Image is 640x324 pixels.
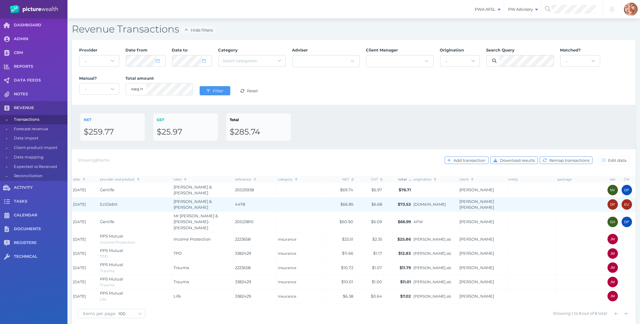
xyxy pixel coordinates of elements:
[622,217,632,227] div: David Pettit
[200,86,230,95] button: Filter
[174,177,186,181] span: label
[100,269,115,273] span: Trauma
[610,220,615,224] span: GH
[610,203,615,206] span: DP
[235,265,276,271] span: 2223658
[100,177,140,181] span: provider and product
[235,201,276,208] span: 4478
[84,117,91,122] span: NET
[14,78,67,83] span: DATA FEEDS
[235,250,276,257] span: 3382429
[174,294,181,299] span: Life
[72,183,99,197] td: [DATE]
[452,158,488,163] span: Add transaction
[412,261,458,275] td: Cotter.ab
[374,251,382,256] span: $1.17
[100,283,115,287] span: Trauma
[234,86,265,95] button: Reset
[414,177,436,181] span: origination
[234,275,277,289] td: 3382429
[234,232,277,246] td: 2223658
[624,2,638,16] img: Sabrina Mena
[460,177,473,181] span: client
[412,197,458,212] td: JohnDoonan.cm
[14,213,67,218] span: CALENDAR
[460,187,494,192] a: [PERSON_NAME]
[14,50,67,55] span: CRM
[622,199,632,210] div: External user
[73,177,85,181] span: date
[414,294,457,299] span: [PERSON_NAME].ab
[606,176,620,183] th: adv
[414,219,457,224] span: APW
[400,279,411,284] span: $11.01
[174,265,190,270] span: Trauma
[412,212,458,232] td: APW
[14,92,67,97] span: NOTES
[212,88,226,93] span: Filter
[342,279,354,284] span: $10.01
[414,237,457,242] span: [PERSON_NAME].ab
[14,23,67,28] span: DASHBOARD
[460,279,494,284] a: [PERSON_NAME]
[371,177,382,181] span: GST
[460,219,494,224] a: [PERSON_NAME]
[234,183,277,197] td: 20025938
[560,48,581,52] span: Matched?
[278,280,325,284] span: Insurance
[412,289,458,303] td: Cotter.ab
[100,187,115,192] span: Genlife
[235,219,276,225] span: 20023810
[174,279,190,284] span: Trauma
[174,237,211,242] span: Income Protection
[607,248,618,259] div: Jonathon Martino
[460,237,494,242] a: [PERSON_NAME]
[277,246,326,261] td: Insurance
[14,254,67,259] span: TECHNICAL
[372,265,382,270] span: $1.07
[230,127,287,137] div: $285.74
[504,7,541,12] span: PW Advisory
[553,311,607,316] span: Showing 1 to 8 out of 8 total
[342,177,354,181] span: NET
[624,220,629,224] span: DP
[557,176,606,183] th: package
[157,127,214,137] div: $25.97
[372,187,382,192] span: $6.97
[100,262,124,267] span: PPS Mutual
[470,7,504,12] span: PWA AFSL
[100,276,124,281] span: PPS Mutual
[341,202,354,207] span: $66.85
[610,280,615,284] span: JM
[72,232,99,246] td: [DATE]
[172,48,188,52] span: Date to
[610,294,615,298] span: JM
[277,275,326,289] td: Insurance
[223,58,257,63] span: Select categories
[548,158,592,163] span: Remap transactions
[234,212,277,232] td: 20023810
[610,266,615,269] span: JM
[278,177,297,181] span: category
[235,279,276,285] span: 3382429
[440,48,464,52] span: Origination
[414,265,457,270] span: [PERSON_NAME].ab
[624,188,629,192] span: DP
[174,199,212,210] span: [PERSON_NAME] & [PERSON_NAME]
[373,237,382,242] span: $2.35
[341,265,354,270] span: $10.72
[400,265,411,270] span: $11.79
[342,251,354,256] span: $11.66
[620,176,634,183] th: CM
[486,48,515,52] span: Search Query
[607,262,618,273] div: Jonathon Martino
[72,197,99,212] td: [DATE]
[234,261,277,275] td: 2223658
[72,246,99,261] td: [DATE]
[414,251,457,256] span: [PERSON_NAME].ab
[540,156,592,164] button: Remap transactions
[14,162,65,172] span: Expected vs Received
[100,219,115,224] span: Genlife
[174,185,212,196] span: [PERSON_NAME] & [PERSON_NAME]
[399,187,411,192] span: $76.71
